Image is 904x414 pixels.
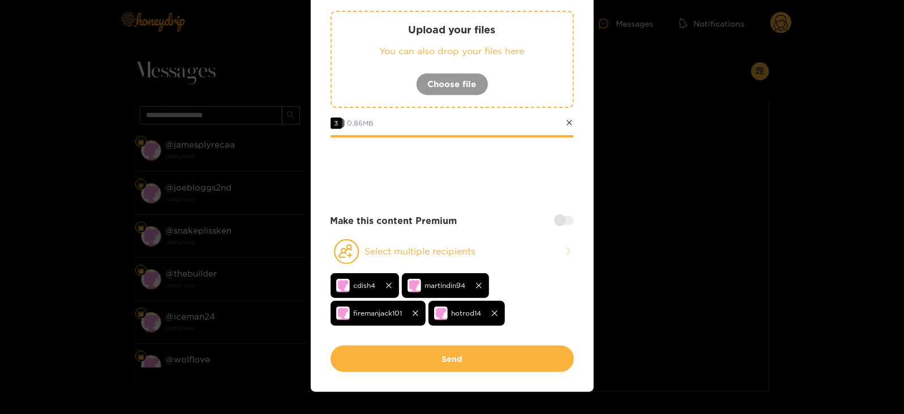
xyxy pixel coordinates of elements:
[336,279,350,292] img: no-avatar.png
[348,119,374,127] span: 0.86 MB
[452,307,482,320] span: hotrod14
[331,214,457,227] strong: Make this content Premium
[336,307,350,320] img: no-avatar.png
[434,307,448,320] img: no-avatar.png
[331,239,574,265] button: Select multiple recipients
[425,279,466,292] span: martindin94
[331,346,574,372] button: Send
[354,279,376,292] span: cdish4
[408,279,421,292] img: no-avatar.png
[354,45,550,58] p: You can also drop your files here
[416,73,489,96] button: Choose file
[354,307,402,320] span: firemanjack101
[354,23,550,36] p: Upload your files
[331,118,342,129] span: 3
